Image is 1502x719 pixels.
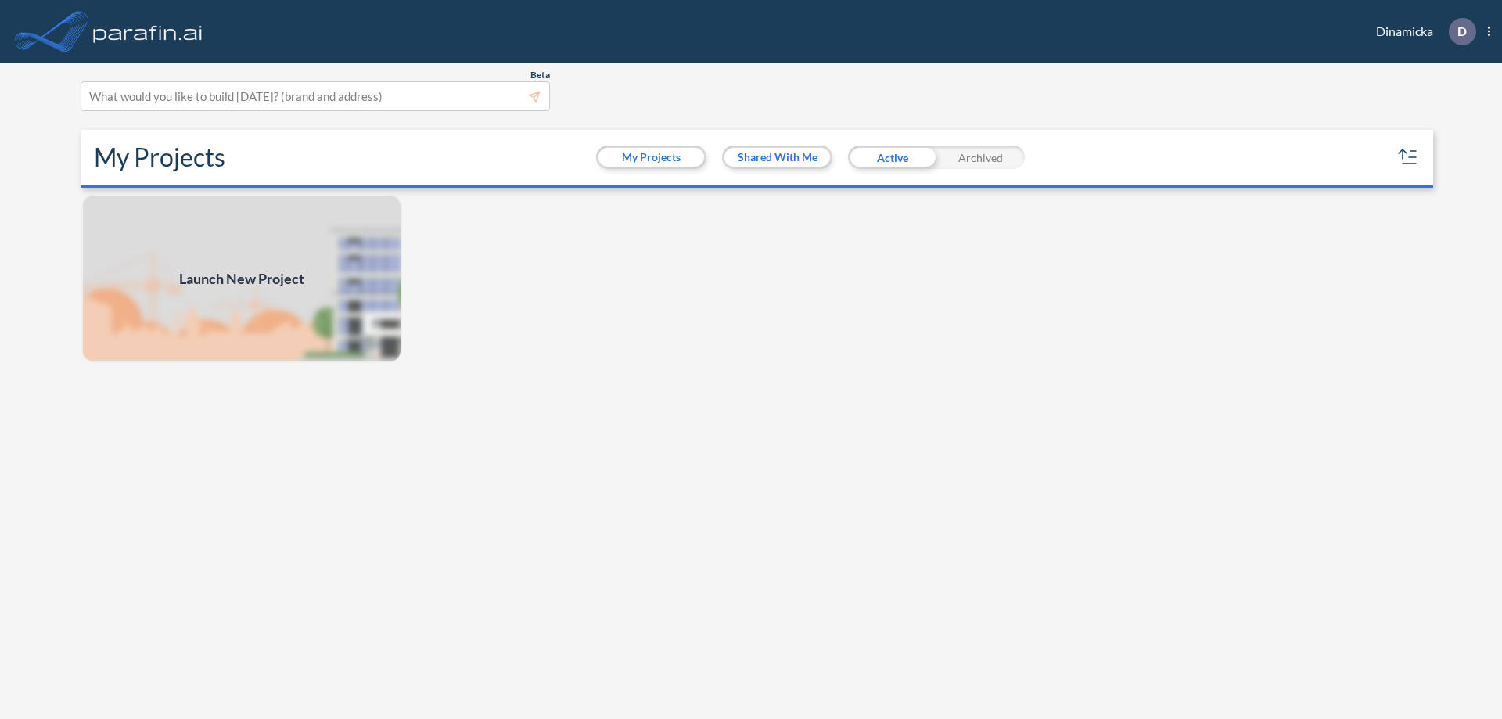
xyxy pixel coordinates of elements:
[1457,24,1467,38] p: D
[724,148,830,167] button: Shared With Me
[81,194,402,363] a: Launch New Project
[598,148,704,167] button: My Projects
[1353,18,1490,45] div: Dinamicka
[90,16,206,47] img: logo
[530,69,550,81] span: Beta
[936,146,1025,169] div: Archived
[94,142,225,172] h2: My Projects
[848,146,936,169] div: Active
[81,194,402,363] img: add
[1396,145,1421,170] button: sort
[179,268,304,289] span: Launch New Project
